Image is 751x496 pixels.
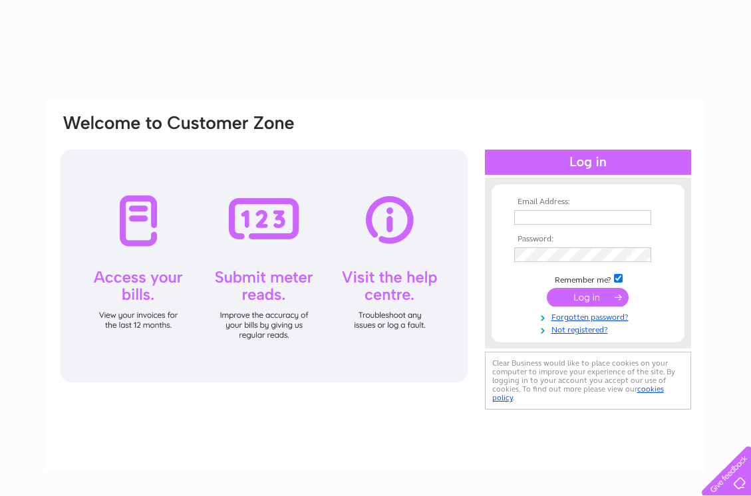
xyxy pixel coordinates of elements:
div: Clear Business would like to place cookies on your computer to improve your experience of the sit... [485,352,691,410]
th: Email Address: [511,197,665,207]
a: Not registered? [514,322,665,335]
a: Forgotten password? [514,310,665,322]
a: cookies policy [492,384,664,402]
th: Password: [511,235,665,244]
td: Remember me? [511,272,665,285]
input: Submit [547,288,629,307]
